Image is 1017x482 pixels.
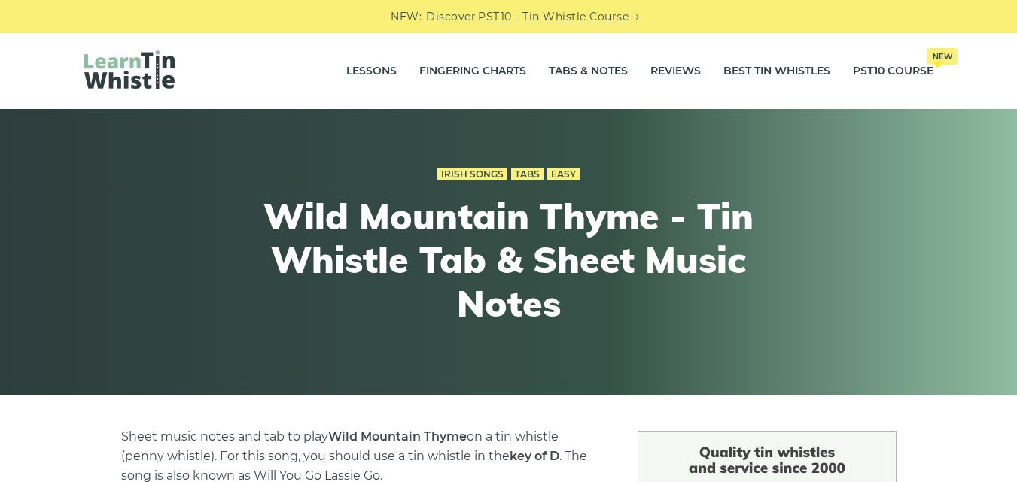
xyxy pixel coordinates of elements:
[84,50,175,89] img: LearnTinWhistle.com
[723,53,830,90] a: Best Tin Whistles
[510,449,559,463] strong: key of D
[549,53,628,90] a: Tabs & Notes
[547,168,580,180] a: Easy
[650,53,701,90] a: Reviews
[437,168,507,180] a: Irish Songs
[328,429,467,444] strong: Wild Mountain Thyme
[232,195,786,325] h1: Wild Mountain Thyme - Tin Whistle Tab & Sheet Music Notes
[346,53,397,90] a: Lessons
[419,53,526,90] a: Fingering Charts
[853,53,933,90] a: PST10 CourseNew
[511,168,544,180] a: Tabs
[927,48,958,65] span: New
